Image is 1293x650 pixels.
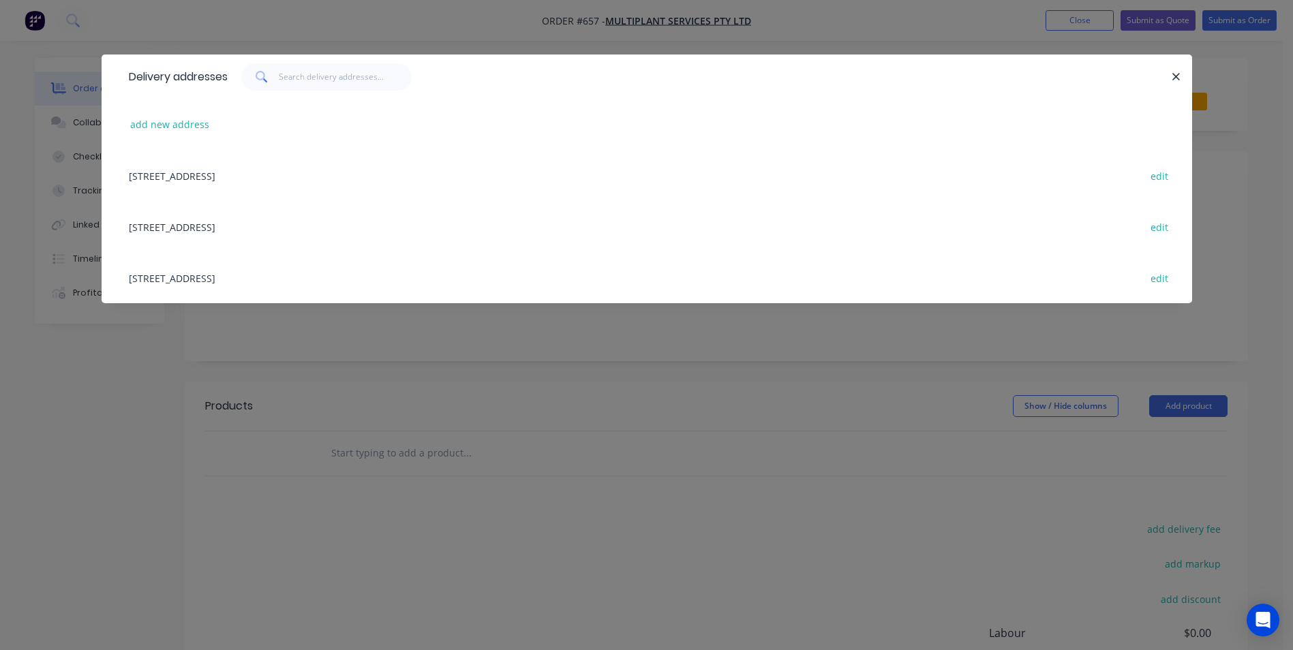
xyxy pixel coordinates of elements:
div: [STREET_ADDRESS] [122,201,1172,252]
div: Open Intercom Messenger [1247,604,1279,636]
button: add new address [123,115,217,134]
button: edit [1144,166,1176,185]
div: [STREET_ADDRESS] [122,150,1172,201]
button: edit [1144,268,1176,287]
div: Delivery addresses [122,55,228,99]
button: edit [1144,217,1176,236]
input: Search delivery addresses... [279,63,412,91]
div: [STREET_ADDRESS] [122,252,1172,303]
